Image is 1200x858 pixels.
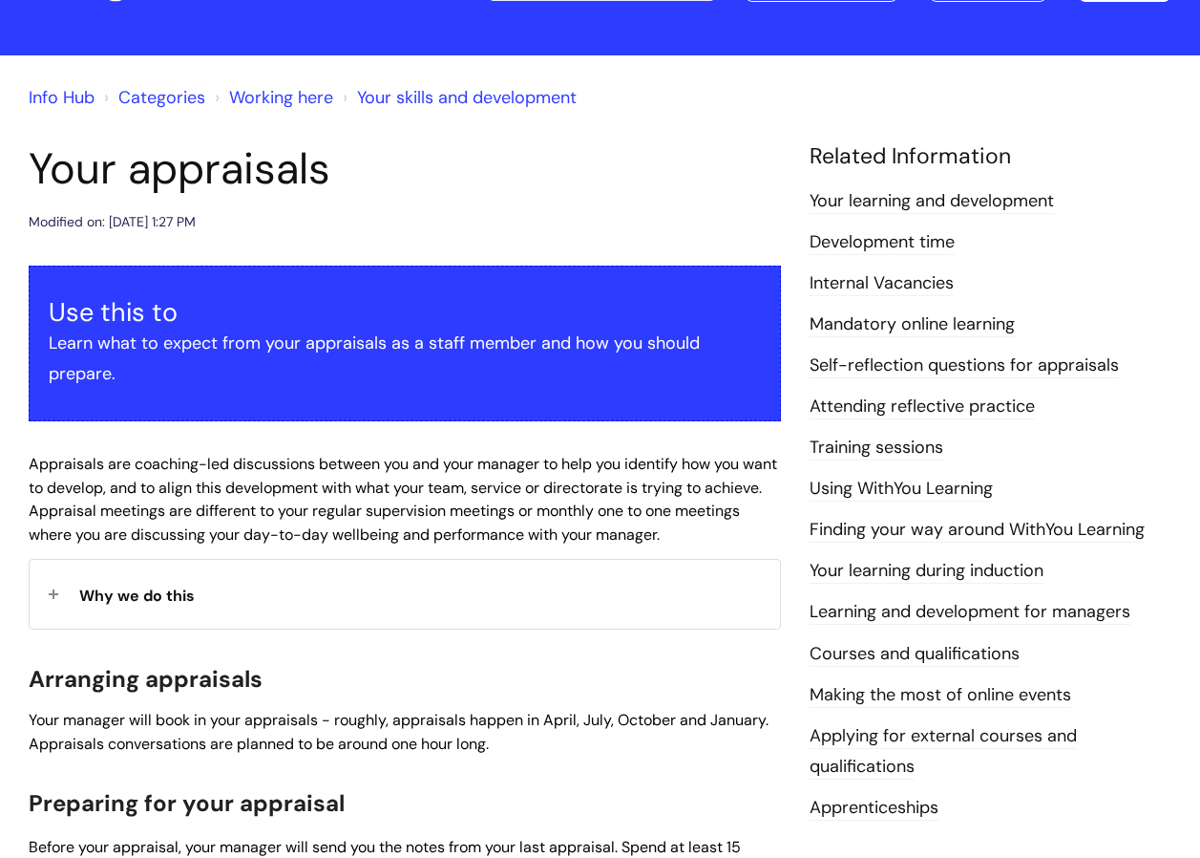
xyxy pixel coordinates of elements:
a: Training sessions [810,436,943,461]
a: Your learning and development [810,189,1054,214]
a: Working here [229,86,333,109]
a: Attending reflective practice [810,395,1035,419]
span: Your manager will book in your appraisals - roughly, appraisals happen in April, July, October an... [29,710,768,754]
a: Categories [118,86,205,109]
a: Self-reflection questions for appraisals [810,354,1119,378]
li: Solution home [99,82,205,113]
a: Info Hub [29,86,95,109]
p: Learn what to expect from your appraisals as a staff member and how you should prepare. [49,328,761,390]
a: Your skills and development [357,86,577,109]
a: Making the most of online events [810,683,1071,708]
a: Using WithYou Learning [810,477,993,502]
div: Modified on: [DATE] 1:27 PM [29,210,196,234]
a: Applying for external courses and qualifications [810,724,1077,780]
a: Finding your way around WithYou Learning [810,518,1145,543]
a: Internal Vacancies [810,271,954,296]
h1: Your appraisals [29,143,781,195]
a: Development time [810,230,955,255]
a: Apprenticeships [810,796,938,821]
li: Your skills and development [338,82,577,113]
span: Preparing for your appraisal [29,788,345,818]
h4: Related Information [810,143,1171,170]
a: Courses and qualifications [810,642,1020,667]
a: Mandatory online learning [810,312,1015,337]
a: Learning and development for managers [810,600,1130,625]
h3: Use this to [49,297,761,328]
span: Arranging appraisals [29,664,263,694]
span: Appraisals are coaching-led discussions between you and your manager to help you identify how you... [29,454,777,545]
a: Your learning during induction [810,559,1043,584]
li: Working here [210,82,333,113]
span: Why we do this [79,586,195,606]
